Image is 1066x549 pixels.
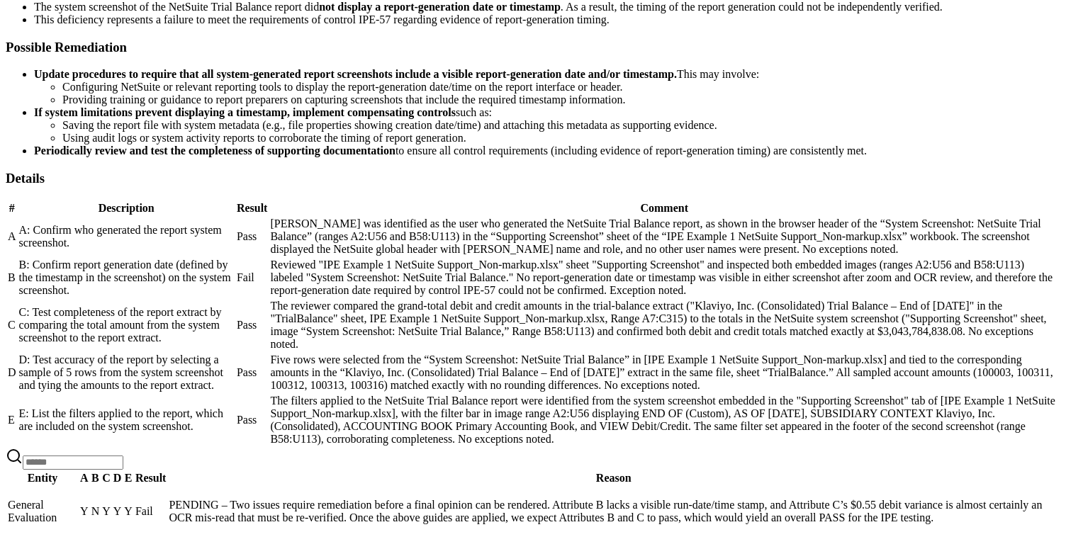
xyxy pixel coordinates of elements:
th: C [101,471,111,485]
span: D: Test accuracy of the report by selecting a sample of 5 rows from the system screenshot and tyi... [19,353,223,391]
p: PENDING – Two issues require remediation before a final opinion can be rendered. Attribute B lack... [169,499,1058,524]
th: Comment [269,201,1059,215]
span: Five rows were selected from the “System Screenshot: NetSuite Trial Balance” in [IPE Example 1 Ne... [270,353,1053,391]
li: This may involve: [34,68,1060,106]
th: # [7,201,17,215]
span: Pass [237,230,257,242]
span: General Evaluation [8,499,57,523]
span: Y [102,505,111,517]
span: Y [124,505,133,517]
th: Description [18,201,235,215]
span: E: List the filters applied to the report, which are included on the system screenshot. [19,407,223,432]
span: D [8,366,16,378]
li: The system screenshot of the NetSuite Trial Balance report did . As a result, the timing of the r... [34,1,1060,13]
li: such as: [34,106,1060,145]
span: Pass [237,319,257,331]
li: Saving the report file with system metadata (e.g., file properties showing creation date/time) an... [62,119,1060,132]
th: Result [135,471,167,485]
span: Reviewed "IPE Example 1 NetSuite Support_Non-markup.xlsx" sheet "Supporting Screenshot" and inspe... [270,259,1053,296]
span: The reviewer compared the grand-total debit and credit amounts in the trial-balance extract ("Kla... [270,300,1046,350]
li: Configuring NetSuite or relevant reporting tools to display the report-generation date/time on th... [62,81,1060,94]
th: E [123,471,133,485]
th: B [91,471,101,485]
th: Entity [7,471,78,485]
span: The filters applied to the NetSuite Trial Balance report were identified from the system screensh... [270,395,1055,445]
th: Reason [168,471,1059,485]
div: Fail [135,505,167,518]
span: A: Confirm who generated the report system screenshot. [19,224,222,249]
span: Pass [237,366,257,378]
th: A [79,471,89,485]
span: E [8,414,15,426]
h3: Possible Remediation [6,40,1060,55]
span: N [91,505,100,517]
span: C [8,319,16,331]
span: A [8,230,16,242]
li: Using audit logs or system activity reports to corroborate the timing of report generation. [62,132,1060,145]
span: B: Confirm report generation date (defined by the timestamp in the screenshot) on the system scre... [19,259,231,296]
th: Result [236,201,269,215]
span: Y [113,505,122,517]
span: Pass [237,414,257,426]
span: B [8,271,16,283]
strong: Update procedures to require that all system-generated report screenshots include a visible repor... [34,68,677,80]
th: D [113,471,123,485]
span: C: Test completeness of the report extract by comparing the total amount from the system screensh... [19,306,222,344]
li: Providing training or guidance to report preparers on capturing screenshots that include the requ... [62,94,1060,106]
span: [PERSON_NAME] was identified as the user who generated the NetSuite Trial Balance report, as show... [270,217,1040,255]
strong: not display a report-generation date or timestamp [319,1,561,13]
span: Fail [237,271,254,283]
strong: Periodically review and test the completeness of supporting documentation [34,145,395,157]
li: to ensure all control requirements (including evidence of report-generation timing) are consisten... [34,145,1060,157]
span: Y [80,505,89,517]
h3: Details [6,171,1060,186]
strong: If system limitations prevent displaying a timestamp, implement compensating controls [34,106,456,118]
li: This deficiency represents a failure to meet the requirements of control IPE-57 regarding evidenc... [34,13,1060,26]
